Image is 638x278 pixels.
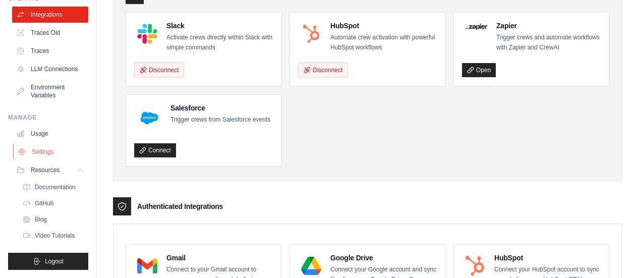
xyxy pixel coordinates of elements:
[13,144,89,160] a: Settings
[12,25,88,41] a: Traces Old
[8,114,88,122] div: Manage
[12,162,88,178] button: Resources
[330,21,437,31] h4: HubSpot
[35,215,47,224] span: Blog
[31,166,60,174] span: Resources
[12,79,88,103] a: Environment Variables
[12,43,88,59] a: Traces
[462,63,496,77] a: Open
[35,183,76,191] span: Documentation
[35,199,53,207] span: GitHub
[137,256,157,276] img: Gmail Logo
[18,180,88,194] a: Documentation
[18,212,88,227] a: Blog
[137,24,157,44] img: Slack Logo
[12,61,88,77] a: LLM Connections
[465,256,485,276] img: HubSpot Logo
[45,257,64,265] span: Logout
[298,63,348,78] button: Disconnect
[137,201,223,211] h3: Authenticated Integrations
[496,33,601,52] p: Trigger crews and automate workflows with Zapier and CrewAI
[18,229,88,243] a: Video Tutorials
[330,33,437,52] p: Automate crew activation with powerful HubSpot workflows
[301,24,321,44] img: HubSpot Logo
[18,196,88,210] a: GitHub
[12,126,88,142] a: Usage
[166,253,273,263] h4: Gmail
[134,143,176,157] a: Connect
[12,7,88,23] a: Integrations
[465,24,487,30] img: Zapier Logo
[494,253,601,263] h4: HubSpot
[35,232,75,240] span: Video Tutorials
[8,253,88,270] button: Logout
[137,106,161,130] img: Salesforce Logo
[134,63,184,78] button: Disconnect
[166,21,273,31] h4: Slack
[301,256,321,276] img: Google Drive Logo
[170,103,270,113] h4: Salesforce
[170,115,270,125] p: Trigger crews from Salesforce events
[166,33,273,52] p: Activate crews directly within Slack with simple commands
[496,21,601,31] h4: Zapier
[330,253,437,263] h4: Google Drive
